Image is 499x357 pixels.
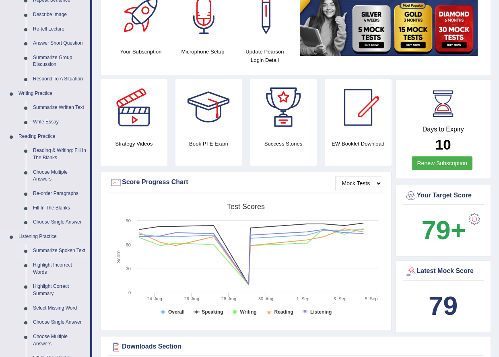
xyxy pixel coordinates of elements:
[147,296,162,301] tspan: 24. Aug
[29,201,90,215] a: Fill In The Blanks
[405,190,482,202] div: Your Target Score
[110,176,382,189] div: Score Progress Chart
[29,72,90,86] a: Respond To A Situation
[202,309,223,315] tspan: Speaking
[429,291,458,320] b: 79
[29,8,90,22] a: Describe Image
[176,47,230,56] h4: Microphone Setup
[405,126,482,133] h4: Days to Expiry
[421,215,466,245] b: 79+
[412,156,472,170] a: Renew Subscription
[29,144,90,165] a: Reading & Writing: Fill In The Blanks
[435,137,451,152] b: 10
[184,296,199,301] tspan: 26. Aug
[250,140,317,148] h4: Success Stories
[29,36,90,51] a: Answer Short Question
[334,296,346,301] tspan: 3. Sep
[29,279,90,301] a: Highlight Correct Summary
[126,218,131,223] text: 90
[258,296,273,301] tspan: 30. Aug
[227,203,265,211] tspan: Test scores
[365,296,378,301] tspan: 5. Sep
[29,330,90,351] a: Choose Multiple Answers
[29,258,90,279] a: Highlight Incorrect Words
[15,230,90,244] a: Listening Practice
[29,187,90,201] a: Re-order Paragraphs
[405,265,482,277] div: Latest Mock Score
[238,47,292,64] h4: Update Pearson Login Detail
[126,242,131,247] text: 60
[274,309,293,315] tspan: Reading
[29,244,90,258] a: Summarize Spoken Text
[221,296,236,301] tspan: 28. Aug
[297,296,309,301] tspan: 1. Sep
[15,86,90,101] a: Writing Practice
[29,22,90,37] a: Re-tell Lecture
[29,315,90,330] a: Choose Single Answer
[29,115,90,129] a: Write Essay
[310,309,332,315] tspan: Listening
[29,215,90,230] a: Choose Single Answer
[101,140,167,148] h4: Strategy Videos
[128,290,131,295] text: 0
[29,51,90,72] a: Summarize Group Discussion
[116,250,122,263] tspan: Score
[168,309,185,315] tspan: Overall
[175,140,242,148] h4: Book PTE Exam
[240,309,256,315] tspan: Writing
[29,101,90,115] a: Summarize Written Text
[325,140,392,148] h4: EW Booklet Download
[114,47,168,56] h4: Your Subscription
[110,341,482,353] div: Downloads Section
[126,266,131,271] text: 30
[15,129,90,144] a: Reading Practice
[29,165,90,187] a: Choose Multiple Answers
[29,301,90,316] a: Select Missing Word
